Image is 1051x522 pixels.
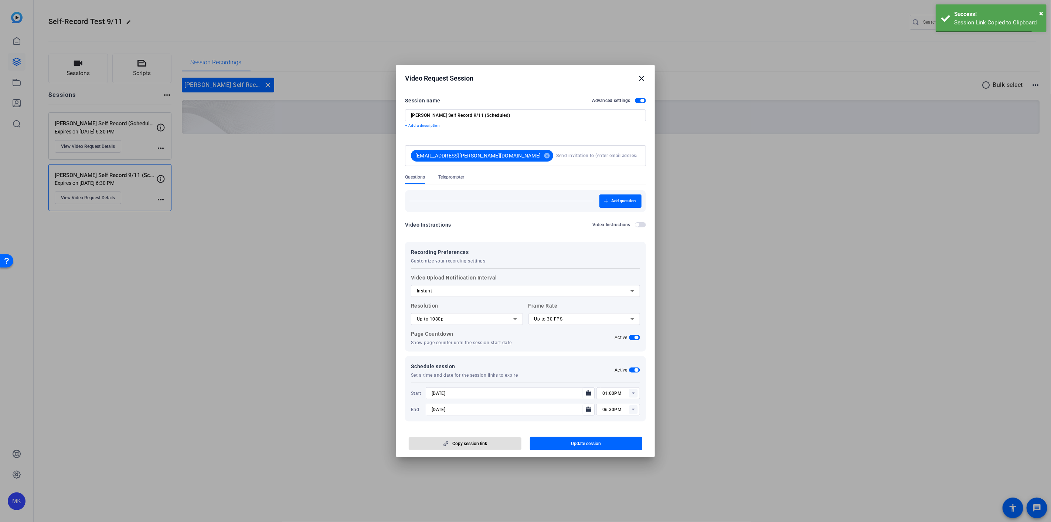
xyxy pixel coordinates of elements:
span: End [411,407,424,413]
span: Up to 30 FPS [534,316,563,322]
label: Frame Rate [528,301,640,325]
button: Open calendar [583,387,595,399]
span: [EMAIL_ADDRESS][PERSON_NAME][DOMAIN_NAME] [415,152,541,159]
div: Video Request Session [405,74,646,83]
span: Questions [405,174,425,180]
span: Up to 1080p [417,316,444,322]
div: Session Link Copied to Clipboard [954,18,1041,27]
input: Choose expiration date [432,405,581,414]
input: Send invitation to (enter email address here) [556,148,637,163]
span: Instant [417,288,432,294]
input: Time [602,389,640,398]
label: Video Upload Notification Interval [411,273,640,297]
span: Copy session link [452,441,487,447]
input: Time [602,405,640,414]
span: Add question [611,198,636,204]
span: Schedule session [411,362,518,371]
p: Page Countdown [411,329,523,338]
div: Session name [405,96,441,105]
span: Start [411,390,424,396]
mat-icon: cancel [541,152,553,159]
span: Update session [571,441,601,447]
span: Set a time and date for the session links to expire [411,372,518,378]
span: Customize your recording settings [411,258,486,264]
h2: Video Instructions [593,222,631,228]
h2: Active [615,335,628,340]
button: Add question [599,194,642,208]
mat-icon: close [637,74,646,83]
span: Teleprompter [438,174,464,180]
input: Choose start date [432,389,581,398]
button: Copy session link [409,437,521,450]
input: Enter Session Name [411,112,640,118]
p: + Add a description [405,123,646,129]
h2: Active [615,367,628,373]
h2: Advanced settings [592,98,630,104]
span: × [1039,9,1043,18]
span: Recording Preferences [411,248,486,257]
button: Open calendar [583,404,595,416]
div: Video Instructions [405,220,451,229]
button: Close [1039,8,1043,19]
p: Show page counter until the session start date [411,340,523,346]
button: Update session [530,437,643,450]
label: Resolution [411,301,523,325]
div: Success! [954,10,1041,18]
